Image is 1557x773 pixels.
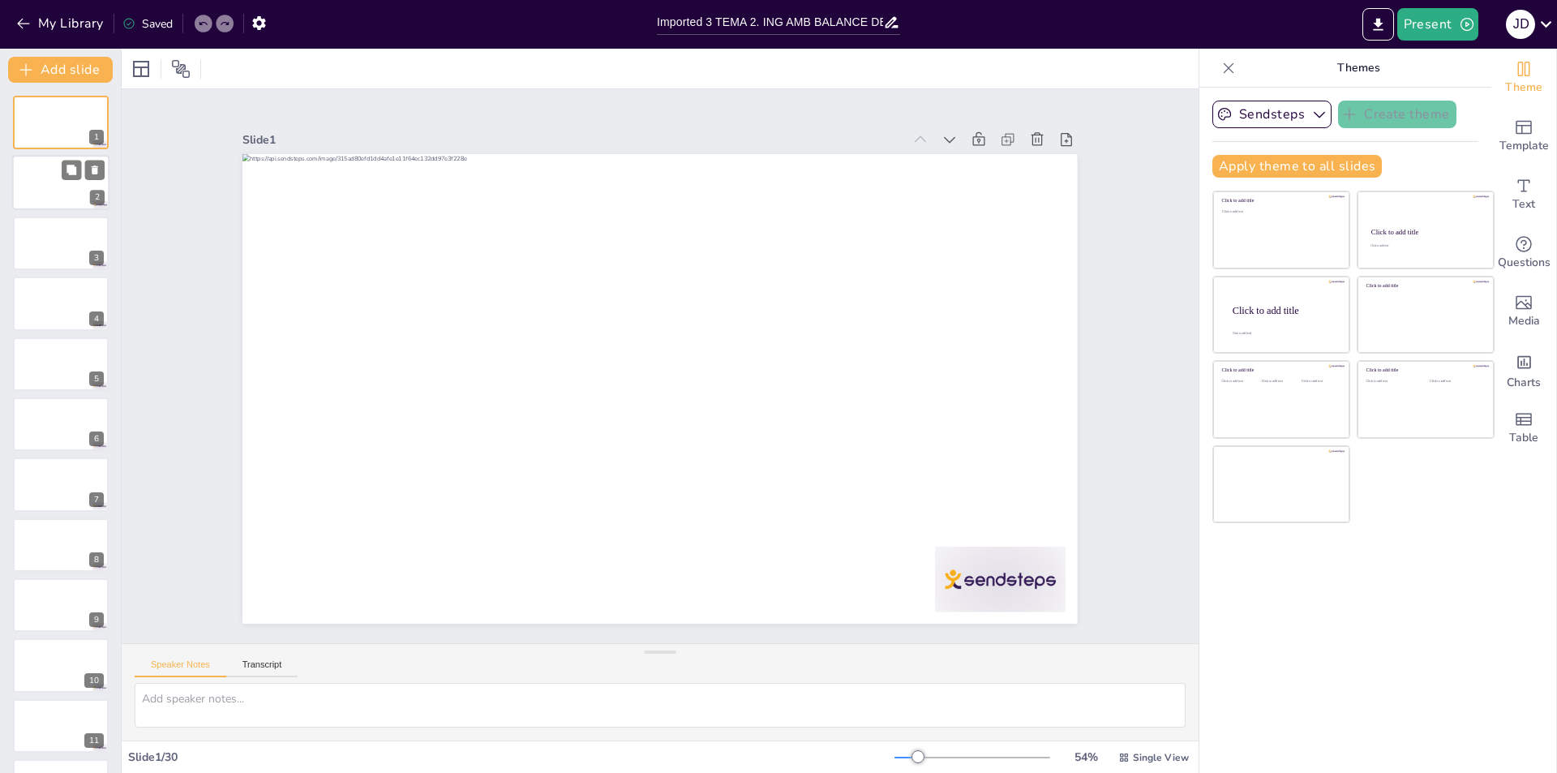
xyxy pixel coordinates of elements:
div: Saved [122,16,173,32]
div: 7 [13,457,109,511]
button: Create theme [1338,101,1456,128]
div: Click to add title [1233,304,1336,316]
span: Single View [1133,751,1189,764]
div: Click to add title [1366,367,1482,373]
button: Export to PowerPoint [1362,8,1394,41]
div: 2 [90,191,105,205]
button: Transcript [226,659,298,677]
span: Position [171,59,191,79]
div: 9 [13,578,109,632]
div: Click to add text [1370,244,1478,247]
button: J D [1506,8,1535,41]
button: My Library [12,11,110,37]
div: Layout [128,56,154,82]
div: 11 [84,733,104,748]
span: Media [1508,312,1540,330]
span: Text [1512,195,1535,213]
div: 7 [89,492,104,507]
p: Themes [1242,49,1475,88]
button: Sendsteps [1212,101,1332,128]
button: Duplicate Slide [62,161,81,180]
span: Questions [1498,254,1551,272]
div: Click to add title [1222,198,1338,204]
div: Add charts and graphs [1491,341,1556,399]
div: Click to add title [1366,283,1482,289]
div: Get real-time input from your audience [1491,224,1556,282]
div: J D [1506,10,1535,39]
input: Insert title [657,11,883,34]
div: 8 [89,552,104,567]
div: Add a table [1491,399,1556,457]
div: Click to add title [1222,367,1338,373]
span: Charts [1507,374,1541,392]
div: 11 [13,699,109,753]
div: 1 [13,96,109,149]
div: 1 [89,130,104,144]
div: 6 [13,397,109,451]
div: Click to add text [1222,380,1259,384]
div: Slide 1 / 30 [128,749,894,765]
div: 8 [13,518,109,572]
button: Speaker Notes [135,659,226,677]
div: Add text boxes [1491,165,1556,224]
div: 4 [13,277,109,330]
div: 6 [89,432,104,446]
div: Click to add text [1430,380,1481,384]
div: Slide 1 [298,50,946,202]
div: 3 [13,217,109,270]
div: Add ready made slides [1491,107,1556,165]
div: 9 [89,612,104,627]
div: 10 [13,638,109,692]
div: Click to add body [1233,331,1335,334]
span: Table [1509,429,1538,447]
span: Template [1499,137,1549,155]
button: Present [1397,8,1478,41]
button: Add slide [8,57,113,83]
div: 4 [89,311,104,326]
div: Click to add text [1366,380,1418,384]
div: 2 [12,156,109,211]
div: Click to add text [1302,380,1338,384]
div: 5 [89,371,104,386]
span: Theme [1505,79,1542,97]
div: Click to add text [1262,380,1298,384]
div: 54 % [1066,749,1105,765]
div: Change the overall theme [1491,49,1556,107]
div: 5 [13,337,109,391]
button: Apply theme to all slides [1212,155,1382,178]
div: 10 [84,673,104,688]
button: Delete Slide [85,161,105,180]
div: Add images, graphics, shapes or video [1491,282,1556,341]
div: Click to add title [1371,228,1479,236]
div: 3 [89,251,104,265]
div: Click to add text [1222,210,1338,214]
